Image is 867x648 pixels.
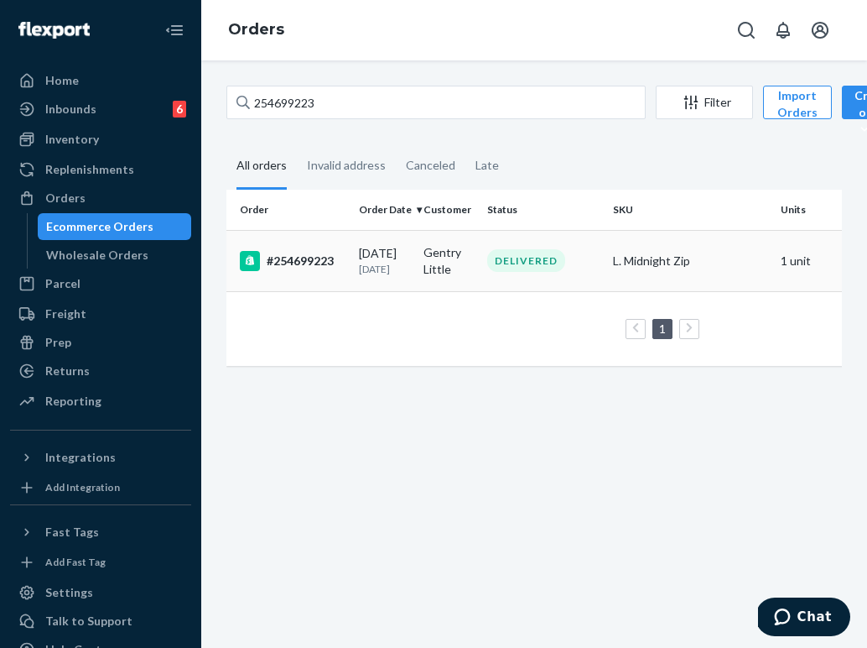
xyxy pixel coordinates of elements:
[45,393,101,410] div: Reporting
[45,524,99,541] div: Fast Tags
[173,101,186,118] div: 6
[10,608,191,635] button: Talk to Support
[38,242,192,269] a: Wholesale Orders
[10,579,191,606] a: Settings
[359,262,410,276] p: [DATE]
[46,218,153,235] div: Ecommerce Orders
[475,144,499,187] div: Late
[10,185,191,212] a: Orders
[10,552,191,572] a: Add Fast Tag
[226,190,352,230] th: Order
[487,249,565,272] div: DELIVERED
[45,275,80,292] div: Parcel
[729,13,763,47] button: Open Search Box
[46,247,148,264] div: Wholesale Orders
[10,388,191,415] a: Reporting
[10,519,191,546] button: Fast Tags
[10,156,191,183] a: Replenishments
[774,190,838,230] th: Units
[215,6,298,55] ol: breadcrumbs
[359,245,410,276] div: [DATE]
[307,144,386,187] div: Invalid address
[10,126,191,153] a: Inventory
[606,190,774,230] th: SKU
[18,22,90,39] img: Flexport logo
[236,144,287,190] div: All orders
[10,96,191,123] a: Inbounds6
[45,101,96,118] div: Inbounds
[45,190,86,206] div: Orders
[656,86,753,119] button: Filter
[417,230,481,291] td: Gentry Little
[763,86,832,119] button: Import Orders
[10,67,191,94] a: Home
[480,190,606,230] th: Status
[766,13,800,47] button: Open notifications
[613,253,767,269] div: L. Midnight Zip
[656,321,669,336] a: Page 1 is your current page
[45,334,71,351] div: Prep
[45,131,99,148] div: Inventory
[758,598,850,640] iframe: Opens a widget where you can chat to one of our agents
[45,480,120,494] div: Add Integration
[45,363,90,379] div: Returns
[10,270,191,297] a: Parcel
[423,202,475,217] div: Customer
[657,94,752,111] div: Filter
[45,449,116,466] div: Integrations
[226,86,646,119] input: Search orders
[45,584,93,601] div: Settings
[45,72,79,89] div: Home
[158,13,191,47] button: Close Navigation
[45,613,132,630] div: Talk to Support
[38,213,192,240] a: Ecommerce Orders
[406,144,455,187] div: Canceled
[240,251,345,271] div: #254699223
[45,161,134,178] div: Replenishments
[45,306,86,322] div: Freight
[228,20,284,39] a: Orders
[803,13,837,47] button: Open account menu
[10,300,191,327] a: Freight
[774,230,838,291] td: 1 unit
[45,555,106,569] div: Add Fast Tag
[352,190,417,230] th: Order Date
[10,444,191,471] button: Integrations
[10,358,191,384] a: Returns
[10,478,191,498] a: Add Integration
[10,329,191,356] a: Prep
